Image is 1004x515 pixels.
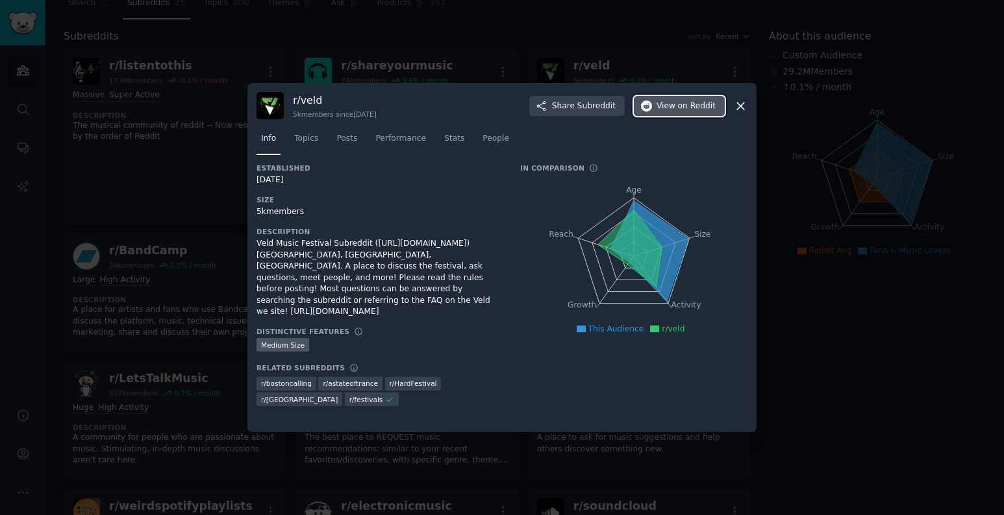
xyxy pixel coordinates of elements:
button: ShareSubreddit [529,96,625,117]
div: 5k members [257,206,502,218]
span: Topics [294,133,318,145]
a: Info [257,128,281,155]
h3: r/ veld [293,93,377,107]
span: Posts [336,133,357,145]
span: Subreddit [577,101,616,112]
h3: Description [257,227,502,236]
img: veld [257,92,284,119]
span: on Reddit [678,101,716,112]
span: r/ HardFestival [390,379,437,388]
span: r/ bostoncalling [261,379,312,388]
h3: Related Subreddits [257,363,345,372]
h3: Established [257,163,502,173]
tspan: Reach [549,230,573,239]
span: r/ festivals [349,395,383,404]
span: People [483,133,509,145]
span: Stats [444,133,464,145]
div: Medium Size [257,338,309,352]
span: r/ astateoftrance [323,379,378,388]
tspan: Size [694,230,710,239]
span: View [657,101,716,112]
div: Veld Music Festival Subreddit ([URL][DOMAIN_NAME]) [GEOGRAPHIC_DATA], [GEOGRAPHIC_DATA], [GEOGRAP... [257,238,502,318]
button: Viewon Reddit [634,96,725,117]
span: r/veld [662,324,684,333]
span: r/ [GEOGRAPHIC_DATA] [261,395,338,404]
div: 5k members since [DATE] [293,110,377,119]
h3: Size [257,195,502,204]
div: [DATE] [257,174,502,186]
tspan: Growth [568,301,596,310]
h3: Distinctive Features [257,327,349,336]
a: Performance [371,128,431,155]
span: Info [261,133,276,145]
span: Performance [375,133,426,145]
span: This Audience [588,324,644,333]
a: Topics [290,128,323,155]
a: People [478,128,514,155]
tspan: Activity [671,301,701,310]
a: Posts [332,128,362,155]
tspan: Age [626,186,642,195]
h3: In Comparison [520,163,584,173]
span: Share [552,101,616,112]
a: Stats [440,128,469,155]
